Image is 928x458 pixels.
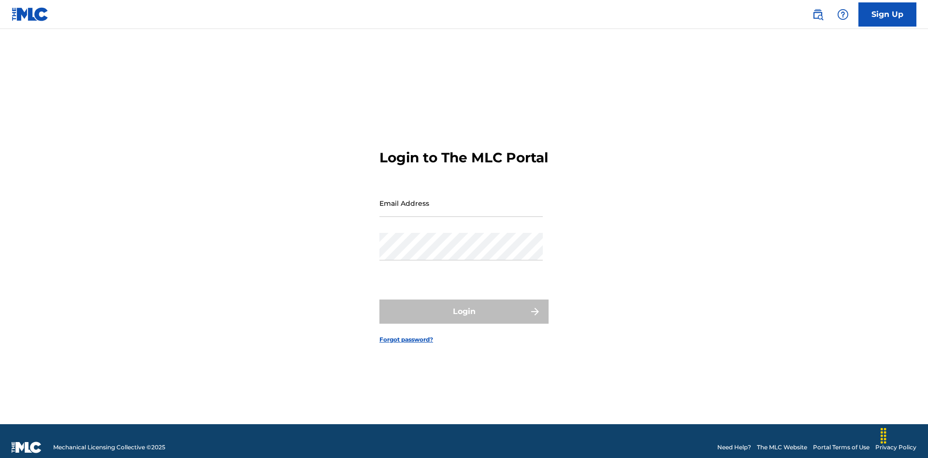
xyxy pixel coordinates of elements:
a: Sign Up [858,2,916,27]
div: Help [833,5,853,24]
div: Drag [876,421,891,450]
h3: Login to The MLC Portal [379,149,548,166]
a: Privacy Policy [875,443,916,452]
a: Portal Terms of Use [813,443,870,452]
a: Need Help? [717,443,751,452]
span: Mechanical Licensing Collective © 2025 [53,443,165,452]
iframe: Chat Widget [880,412,928,458]
img: MLC Logo [12,7,49,21]
a: Public Search [808,5,827,24]
a: The MLC Website [757,443,807,452]
img: help [837,9,849,20]
img: logo [12,442,42,453]
a: Forgot password? [379,335,433,344]
img: search [812,9,824,20]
